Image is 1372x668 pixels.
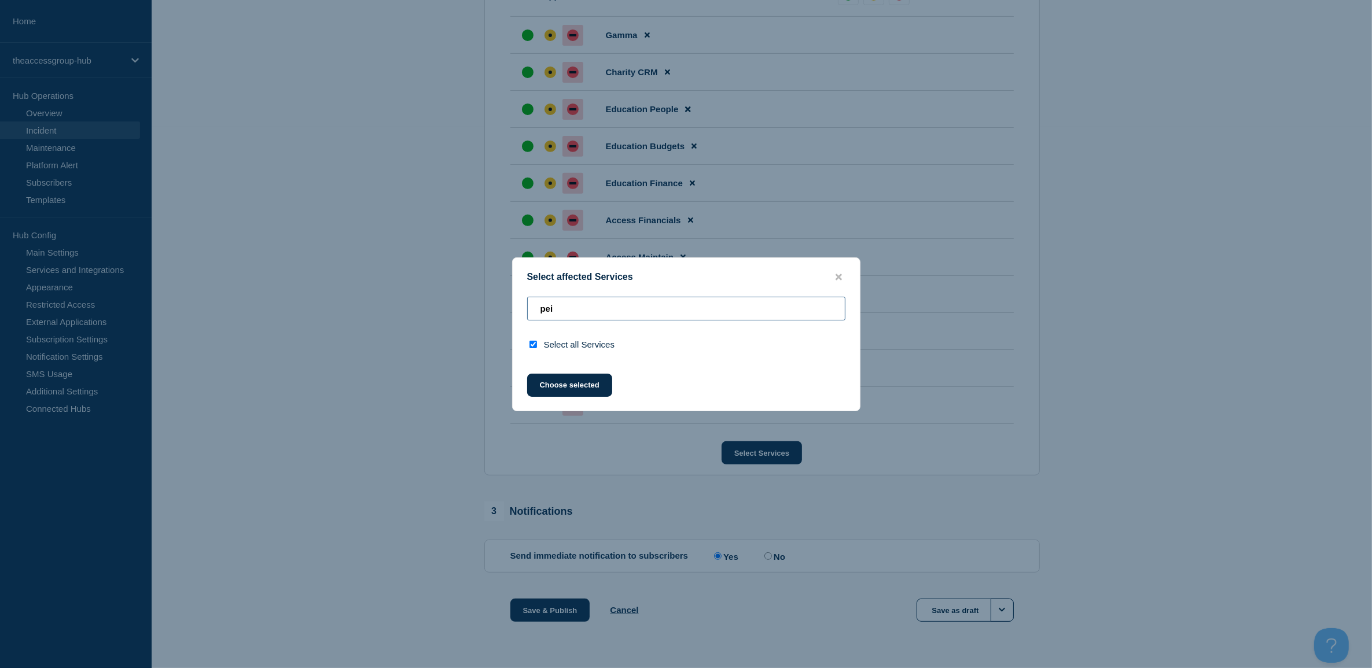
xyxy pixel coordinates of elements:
span: Select all Services [544,339,615,349]
div: Select affected Services [513,272,860,283]
input: select all checkbox [529,341,537,348]
input: Search [527,297,845,320]
button: close button [832,272,845,283]
button: Choose selected [527,374,612,397]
